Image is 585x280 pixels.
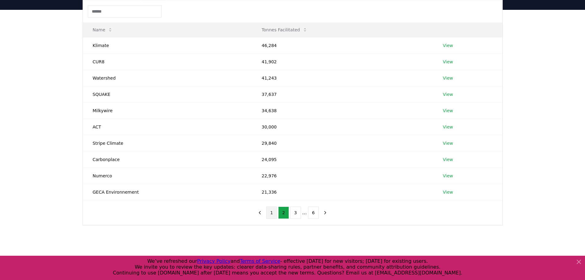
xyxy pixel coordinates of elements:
[252,184,433,200] td: 21,336
[83,37,252,53] td: Klimate
[443,173,453,179] a: View
[83,53,252,70] td: CUR8
[443,75,453,81] a: View
[443,140,453,146] a: View
[290,207,301,219] button: 3
[83,135,252,151] td: Stripe Climate
[252,135,433,151] td: 29,840
[252,70,433,86] td: 41,243
[320,207,330,219] button: next page
[83,184,252,200] td: GECA Environnement
[252,119,433,135] td: 30,000
[257,24,312,36] button: Tonnes Facilitated
[302,209,307,216] li: ...
[278,207,289,219] button: 2
[443,124,453,130] a: View
[83,86,252,102] td: SQUAKE
[266,207,277,219] button: 1
[443,189,453,195] a: View
[252,102,433,119] td: 34,638
[443,108,453,114] a: View
[252,168,433,184] td: 22,976
[83,102,252,119] td: Milkywire
[83,151,252,168] td: Carbonplace
[252,37,433,53] td: 46,284
[88,24,118,36] button: Name
[83,168,252,184] td: Numerco
[443,59,453,65] a: View
[443,156,453,163] a: View
[83,70,252,86] td: Watershed
[443,42,453,49] a: View
[255,207,265,219] button: previous page
[252,53,433,70] td: 41,902
[252,86,433,102] td: 37,637
[443,91,453,97] a: View
[83,119,252,135] td: ACT
[252,151,433,168] td: 24,095
[308,207,319,219] button: 6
